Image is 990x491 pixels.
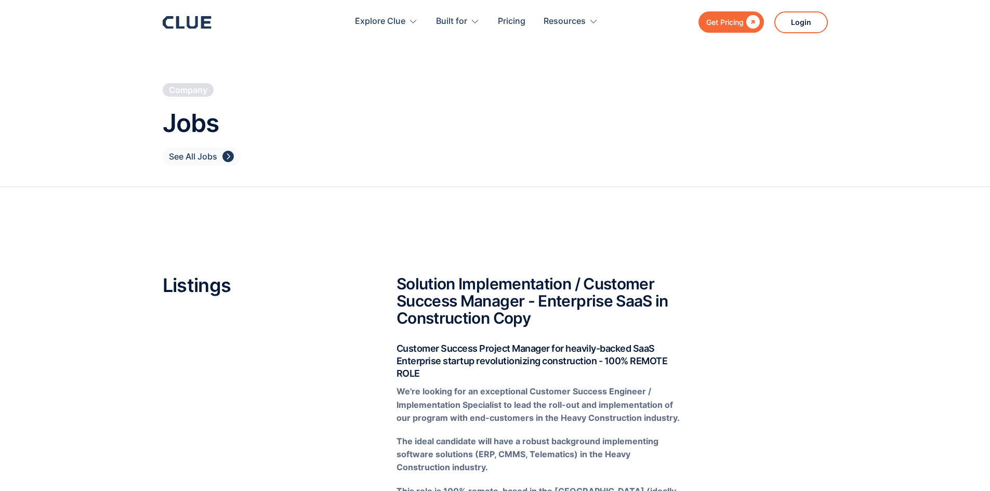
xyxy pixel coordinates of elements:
h2: Listings [163,275,365,296]
div: Explore Clue [355,5,405,38]
div: Built for [436,5,467,38]
a: Company [163,83,214,97]
div:  [222,150,234,163]
div: Resources [544,5,598,38]
h2: Solution Implementation / Customer Success Manager - Enterprise SaaS in Construction Copy [397,275,682,327]
a: See All Jobs [163,148,241,166]
p: ‍ [397,385,682,424]
div: See All Jobs [169,150,217,163]
strong: The ideal candidate will have a robust background implementing software solutions (ERP, CMMS, Tel... [397,436,658,472]
div:  [744,16,760,29]
a: Get Pricing [698,11,764,33]
div: Company [169,84,207,96]
div: Get Pricing [706,16,744,29]
h4: Customer Success Project Manager for heavily-backed SaaS Enterprise startup revolutionizing const... [397,342,682,380]
a: Pricing [498,5,525,38]
h1: Jobs [163,110,828,137]
div: Explore Clue [355,5,418,38]
div: Resources [544,5,586,38]
strong: We're looking for an exceptional Customer Success Engineer / Implementation Specialist to lead th... [397,386,680,422]
a: Login [774,11,828,33]
div: Built for [436,5,480,38]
